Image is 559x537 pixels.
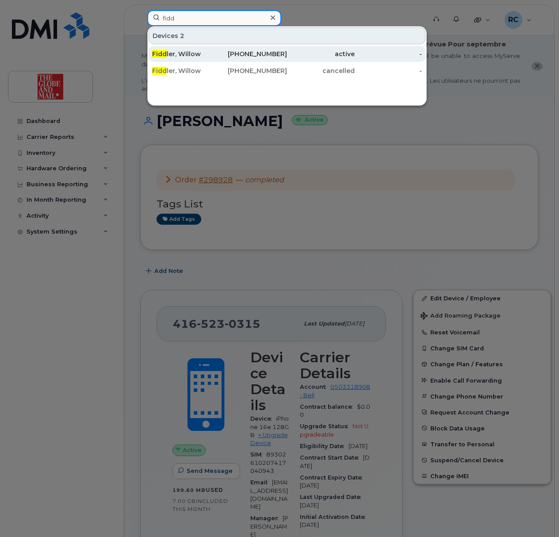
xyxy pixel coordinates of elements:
[287,66,355,75] div: cancelled
[149,27,425,44] div: Devices
[152,50,220,58] div: ler, Willow
[149,63,425,79] a: Fiddler, Willow[PHONE_NUMBER]cancelled-
[152,50,167,58] span: Fidd
[287,50,355,58] div: active
[152,67,167,75] span: Fidd
[220,50,287,58] div: [PHONE_NUMBER]
[152,66,220,75] div: ler, Willow
[220,66,287,75] div: [PHONE_NUMBER]
[355,50,422,58] div: -
[180,31,184,40] span: 2
[149,46,425,62] a: Fiddler, Willow[PHONE_NUMBER]active-
[355,66,422,75] div: -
